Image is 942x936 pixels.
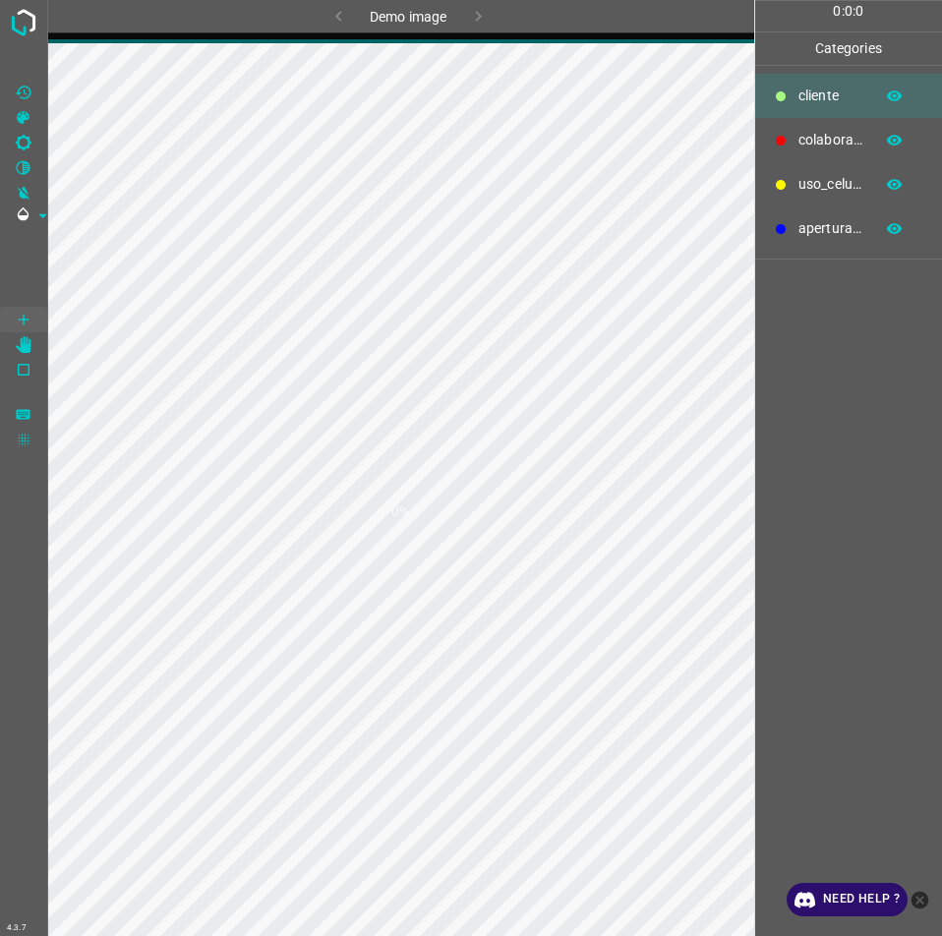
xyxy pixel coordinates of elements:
p: colaborador [798,130,863,150]
p: uso_celular [798,174,863,195]
h1: 0% [391,501,409,522]
p: 0 [845,1,853,22]
p: 0 [855,1,863,22]
p: ​​cliente [798,86,863,106]
div: 4.3.7 [2,920,31,936]
p: 0 [833,1,841,22]
button: close-help [908,883,932,916]
a: Need Help ? [787,883,908,916]
h6: Demo image [370,5,446,32]
p: apertura_caja [798,218,863,239]
div: : : [833,1,863,31]
img: logo [6,5,41,40]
